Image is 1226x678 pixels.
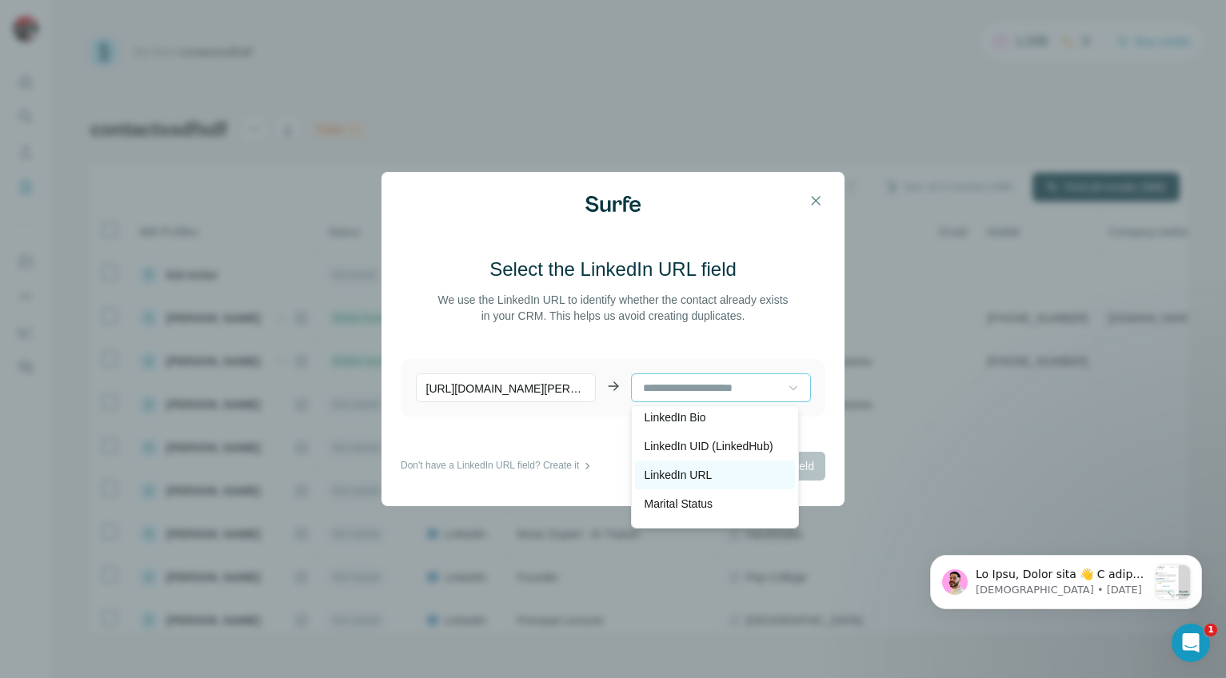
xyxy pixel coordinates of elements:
h3: Select the LinkedIn URL field [489,257,737,282]
p: Marital Status [645,496,713,512]
img: Surfe Logo [585,196,641,213]
p: [URL][DOMAIN_NAME][PERSON_NAME] [416,373,596,402]
iframe: Intercom live chat [1172,624,1210,662]
span: 1 [1204,624,1217,636]
p: We use the LinkedIn URL to identify whether the contact already exists in your CRM. This helps us... [435,292,791,324]
p: Don't have a LinkedIn URL field? Create it [401,458,579,474]
iframe: Intercom notifications message [906,523,1226,635]
p: LinkedIn URL [645,467,713,483]
p: LinkedIn UID (LinkedHub) [645,438,773,454]
p: LinkedIn Bio [645,409,706,425]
